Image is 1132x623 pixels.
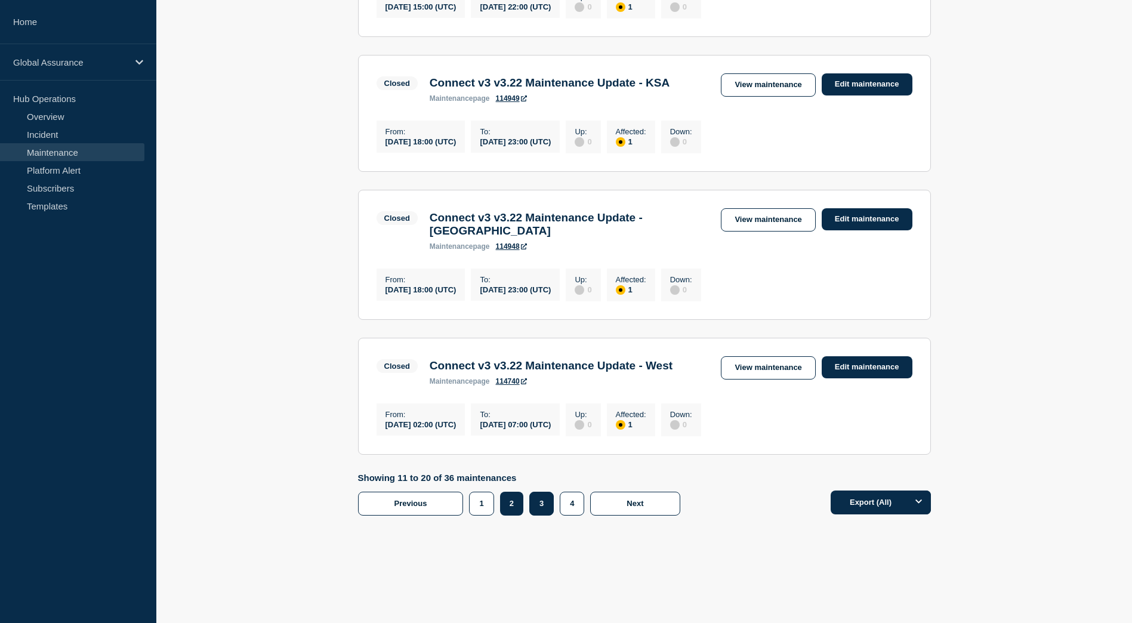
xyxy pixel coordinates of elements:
p: Up : [575,275,591,284]
a: Edit maintenance [822,356,912,378]
div: Closed [384,362,410,371]
div: disabled [670,137,680,147]
a: 114740 [496,377,527,385]
p: Up : [575,127,591,136]
a: View maintenance [721,356,815,380]
div: disabled [670,420,680,430]
h3: Connect v3 v3.22 Maintenance Update - KSA [430,76,670,90]
div: [DATE] 18:00 (UTC) [385,284,456,294]
a: View maintenance [721,208,815,232]
div: Closed [384,79,410,88]
div: disabled [670,2,680,12]
p: Global Assurance [13,57,128,67]
p: Down : [670,410,692,419]
h3: Connect v3 v3.22 Maintenance Update - [GEOGRAPHIC_DATA] [430,211,710,238]
div: 0 [575,136,591,147]
p: To : [480,127,551,136]
a: 114949 [496,94,527,103]
div: disabled [575,137,584,147]
button: 3 [529,492,554,516]
p: To : [480,275,551,284]
p: Affected : [616,127,646,136]
div: affected [616,137,625,147]
div: [DATE] 23:00 (UTC) [480,136,551,146]
div: affected [616,2,625,12]
button: 2 [500,492,523,516]
div: 0 [670,419,692,430]
button: 1 [469,492,493,516]
div: [DATE] 15:00 (UTC) [385,1,456,11]
p: Down : [670,275,692,284]
p: page [430,242,490,251]
div: [DATE] 18:00 (UTC) [385,136,456,146]
div: [DATE] 23:00 (UTC) [480,284,551,294]
div: [DATE] 07:00 (UTC) [480,419,551,429]
span: Previous [394,499,427,508]
a: Edit maintenance [822,208,912,230]
div: affected [616,420,625,430]
div: disabled [575,285,584,295]
p: Up : [575,410,591,419]
div: disabled [575,2,584,12]
div: 0 [670,1,692,12]
div: disabled [670,285,680,295]
div: affected [616,285,625,295]
div: 0 [575,284,591,295]
div: 0 [670,284,692,295]
p: Affected : [616,410,646,419]
span: maintenance [430,377,473,385]
button: Export (All) [831,491,931,514]
div: 1 [616,284,646,295]
div: Closed [384,214,410,223]
button: 4 [560,492,584,516]
h3: Connect v3 v3.22 Maintenance Update - West [430,359,673,372]
p: From : [385,127,456,136]
p: From : [385,410,456,419]
div: 1 [616,1,646,12]
div: [DATE] 22:00 (UTC) [480,1,551,11]
p: Affected : [616,275,646,284]
div: 0 [575,419,591,430]
button: Next [590,492,680,516]
p: page [430,377,490,385]
div: 1 [616,419,646,430]
p: To : [480,410,551,419]
p: From : [385,275,456,284]
div: 0 [670,136,692,147]
span: Next [627,499,643,508]
p: Down : [670,127,692,136]
span: maintenance [430,242,473,251]
a: Edit maintenance [822,73,912,95]
a: View maintenance [721,73,815,97]
div: 1 [616,136,646,147]
button: Options [907,491,931,514]
div: disabled [575,420,584,430]
p: Showing 11 to 20 of 36 maintenances [358,473,686,483]
button: Previous [358,492,464,516]
a: 114948 [496,242,527,251]
span: maintenance [430,94,473,103]
div: [DATE] 02:00 (UTC) [385,419,456,429]
p: page [430,94,490,103]
div: 0 [575,1,591,12]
